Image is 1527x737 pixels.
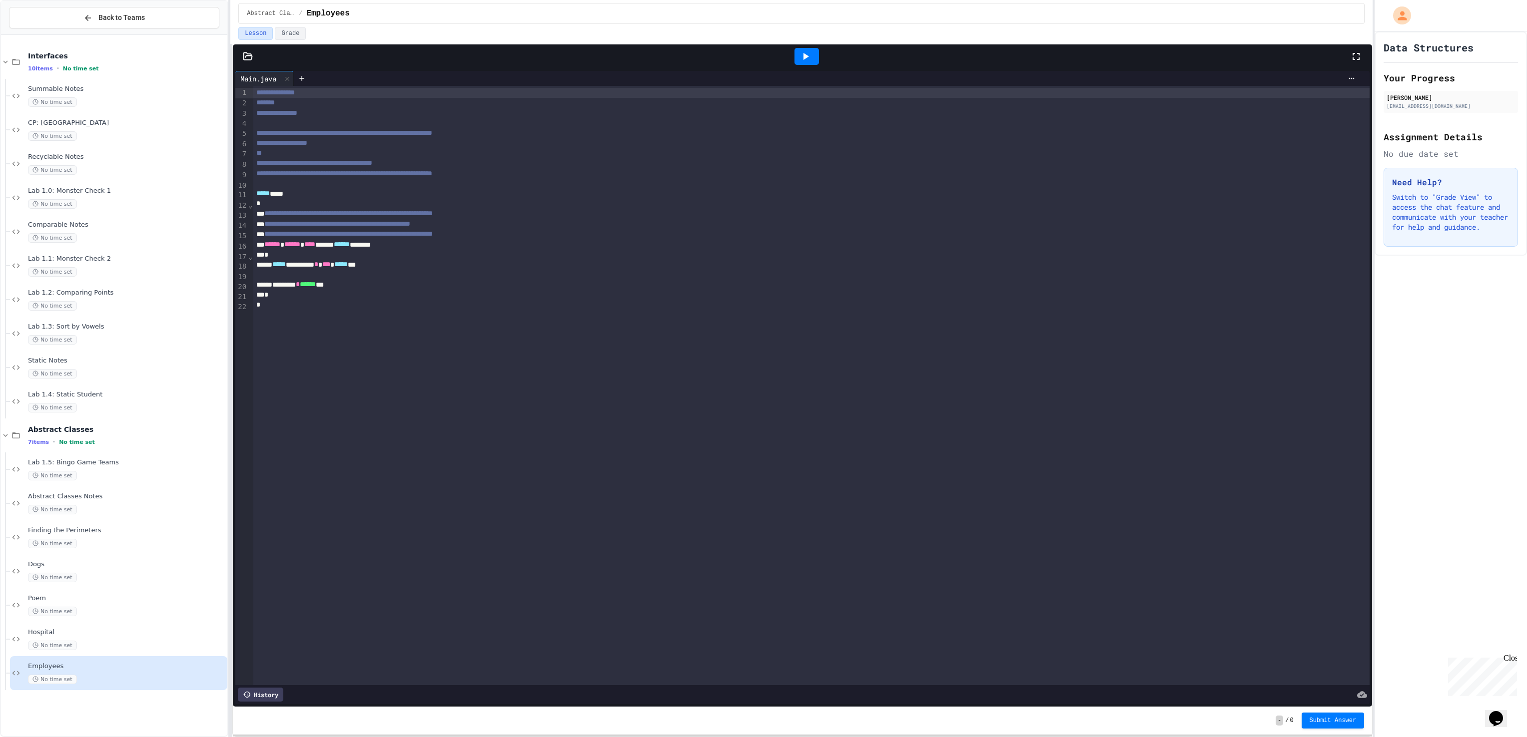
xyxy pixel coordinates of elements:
span: Static Notes [28,357,225,365]
span: No time set [28,403,77,412]
div: 20 [235,282,248,293]
div: 7 [235,149,248,160]
div: 9 [235,170,248,181]
span: Fold line [248,201,253,209]
button: Lesson [238,27,273,40]
div: Chat with us now!Close [4,4,69,63]
span: Lab 1.0: Monster Check 1 [28,187,225,195]
button: Back to Teams [9,7,219,28]
div: 1 [235,88,248,98]
span: Comparable Notes [28,221,225,229]
div: History [238,688,283,702]
h2: Your Progress [1384,71,1518,85]
iframe: chat widget [1444,654,1517,696]
div: 13 [235,211,248,221]
span: Lab 1.2: Comparing Points [28,289,225,297]
div: 18 [235,262,248,272]
span: No time set [28,301,77,311]
div: Main.java [235,71,294,86]
div: 3 [235,109,248,119]
div: 11 [235,190,248,201]
span: Interfaces [28,51,225,60]
span: No time set [28,607,77,616]
div: 4 [235,119,248,129]
span: • [57,64,59,72]
span: No time set [28,233,77,243]
div: 16 [235,242,248,252]
div: 2 [235,98,248,109]
span: No time set [63,65,99,72]
div: [PERSON_NAME] [1387,93,1515,102]
div: 12 [235,201,248,211]
div: 5 [235,129,248,139]
span: 0 [1290,717,1293,725]
span: No time set [28,471,77,480]
span: Submit Answer [1310,717,1357,725]
span: Hospital [28,628,225,637]
div: 22 [235,302,248,312]
span: Recyclable Notes [28,153,225,161]
button: Grade [275,27,306,40]
div: 14 [235,221,248,231]
div: Main.java [235,73,281,84]
div: 21 [235,292,248,302]
span: No time set [28,131,77,141]
span: - [1276,716,1283,726]
span: No time set [28,505,77,514]
span: Employees [306,7,349,19]
div: 8 [235,160,248,170]
span: No time set [28,335,77,345]
span: Lab 1.1: Monster Check 2 [28,255,225,263]
span: Dogs [28,560,225,569]
div: 19 [235,272,248,282]
span: No time set [59,439,95,445]
button: Submit Answer [1302,713,1365,729]
span: No time set [28,573,77,582]
iframe: chat widget [1485,697,1517,727]
span: Abstract Classes [247,9,295,17]
div: My Account [1383,4,1414,27]
span: Finding the Perimeters [28,526,225,535]
div: 10 [235,181,248,191]
h3: Need Help? [1392,176,1510,188]
span: No time set [28,97,77,107]
span: No time set [28,675,77,684]
div: 6 [235,139,248,150]
span: Poem [28,594,225,603]
span: No time set [28,199,77,209]
div: 15 [235,231,248,242]
span: Fold line [248,253,253,261]
span: Lab 1.3: Sort by Vowels [28,323,225,331]
span: Abstract Classes Notes [28,492,225,501]
span: No time set [28,641,77,650]
span: No time set [28,165,77,175]
span: / [1285,717,1289,725]
span: Employees [28,662,225,671]
span: 10 items [28,65,53,72]
div: 17 [235,252,248,262]
h1: Data Structures [1384,40,1474,54]
div: No due date set [1384,148,1518,160]
p: Switch to "Grade View" to access the chat feature and communicate with your teacher for help and ... [1392,192,1510,232]
h2: Assignment Details [1384,130,1518,144]
span: 7 items [28,439,49,445]
span: Lab 1.5: Bingo Game Teams [28,458,225,467]
span: No time set [28,539,77,548]
div: [EMAIL_ADDRESS][DOMAIN_NAME] [1387,102,1515,110]
span: Abstract Classes [28,425,225,434]
span: No time set [28,267,77,277]
span: No time set [28,369,77,378]
span: / [299,9,302,17]
span: • [53,438,55,446]
span: Back to Teams [98,12,145,23]
span: Lab 1.4: Static Student [28,390,225,399]
span: Summable Notes [28,85,225,93]
span: CP: [GEOGRAPHIC_DATA] [28,119,225,127]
